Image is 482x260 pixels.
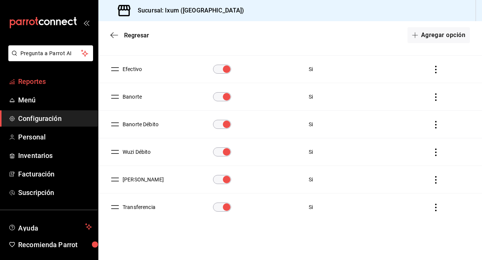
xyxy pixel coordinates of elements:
[432,121,440,128] button: actions
[432,204,440,211] button: actions
[432,149,440,156] button: actions
[120,65,142,73] button: Efectivo
[432,176,440,184] button: actions
[132,6,244,15] h3: Sucursal: Ixum ([GEOGRAPHIC_DATA])
[8,45,93,61] button: Pregunta a Parrot AI
[110,92,120,101] button: drag
[18,113,92,124] span: Configuración
[110,65,120,74] button: drag
[120,121,159,128] button: Banorte Débito
[18,132,92,142] span: Personal
[309,176,313,183] span: Si
[110,175,120,184] button: drag
[110,147,120,156] button: drag
[5,55,93,63] a: Pregunta a Parrot AI
[18,187,92,198] span: Suscripción
[18,222,82,231] span: Ayuda
[18,76,92,87] span: Reportes
[20,50,81,57] span: Pregunta a Parrot AI
[18,95,92,105] span: Menú
[98,17,482,221] table: paymentsTable
[83,20,89,26] button: open_drawer_menu
[309,94,313,100] span: Si
[110,120,120,129] button: drag
[120,148,151,156] button: Wuzi Débito
[309,66,313,72] span: Si
[110,32,149,39] button: Regresar
[432,93,440,101] button: actions
[309,149,313,155] span: Si
[18,150,92,161] span: Inventarios
[309,204,313,210] span: Si
[432,66,440,73] button: actions
[18,169,92,179] span: Facturación
[110,203,120,212] button: drag
[124,32,149,39] span: Regresar
[18,240,92,250] span: Recomienda Parrot
[407,27,470,43] button: Agregar opción
[120,93,142,101] button: Banorte
[309,121,313,127] span: Si
[120,176,164,183] button: [PERSON_NAME]
[120,203,155,211] button: Transferencia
